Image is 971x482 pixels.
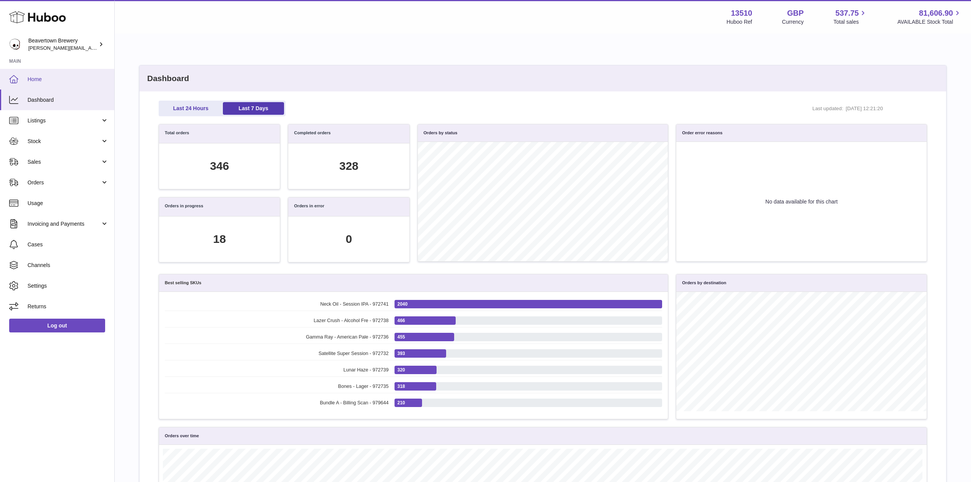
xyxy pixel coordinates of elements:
h3: Order error reasons [682,130,723,136]
h3: Orders by status [424,130,458,136]
span: Total sales [833,18,867,26]
div: 328 [339,158,358,174]
span: Bundle A - Billing Scan - 979644 [165,400,389,406]
a: 537.75 Total sales [833,8,867,26]
div: 0 [346,231,352,247]
a: 81,606.90 AVAILABLE Stock Total [897,8,962,26]
span: Bones - Lager - 972735 [165,383,389,390]
span: Returns [28,303,109,310]
span: [PERSON_NAME][EMAIL_ADDRESS][PERSON_NAME][DOMAIN_NAME] [28,45,194,51]
span: Usage [28,200,109,207]
h3: Best selling SKUs [165,280,201,286]
span: Sales [28,158,101,166]
a: Last 7 Days [223,102,284,115]
h3: Total orders [165,130,189,137]
span: Lazer Crush - Alcohol Fre - 972738 [165,318,389,324]
span: 81,606.90 [919,8,953,18]
span: AVAILABLE Stock Total [897,18,962,26]
span: [DATE] 12:21:20 [846,105,907,112]
a: Log out [9,319,105,332]
span: Home [28,76,109,83]
span: Listings [28,117,101,124]
div: No data available for this chart [676,142,927,261]
div: Beavertown Brewery [28,37,97,52]
span: Satellite Super Session - 972732 [165,350,389,357]
h3: Completed orders [294,130,331,137]
span: Settings [28,282,109,290]
h3: Orders in progress [165,203,203,210]
span: 455 [398,334,405,340]
span: 537.75 [835,8,859,18]
span: 466 [398,318,405,324]
h2: Dashboard [140,65,946,91]
span: Dashboard [28,96,109,104]
div: Huboo Ref [727,18,752,26]
h3: Orders in error [294,203,324,210]
span: Cases [28,241,109,248]
span: Channels [28,262,109,269]
span: 2040 [398,301,408,307]
span: 318 [398,383,405,389]
span: Gamma Ray - American Pale - 972736 [165,334,389,340]
span: Neck Oil - Session IPA - 972741 [165,301,389,308]
span: 210 [398,400,405,406]
span: Last updated: [812,105,843,112]
div: 346 [210,158,229,174]
strong: GBP [787,8,804,18]
strong: 13510 [731,8,752,18]
span: Orders [28,179,101,186]
span: Lunar Haze - 972739 [165,367,389,373]
span: 393 [398,350,405,357]
h3: Orders by destination [682,280,726,286]
a: Last 24 Hours [160,102,221,115]
img: Matthew.McCormack@beavertownbrewery.co.uk [9,39,21,50]
span: Stock [28,138,101,145]
div: 18 [213,231,226,247]
h3: Orders over time [165,433,199,439]
div: Currency [782,18,804,26]
span: Invoicing and Payments [28,220,101,228]
span: 320 [398,367,405,373]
